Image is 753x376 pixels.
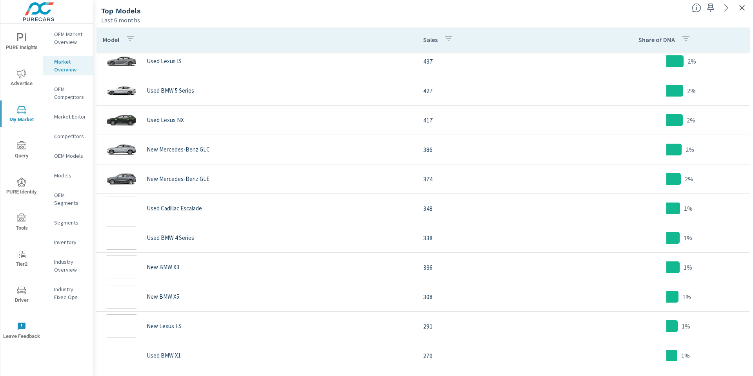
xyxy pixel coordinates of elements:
p: New Lexus ES [147,323,182,330]
p: Used Lexus IS [147,58,182,65]
span: Query [3,141,40,161]
p: 1% [682,321,690,331]
div: OEM Segments [43,189,93,209]
p: Used BMW 4 Series [147,234,194,241]
span: Leave Feedback [3,322,40,341]
p: 417 [423,115,577,125]
div: OEM Models [43,150,93,162]
div: Industry Fixed Ops [43,283,93,303]
p: Segments [54,219,87,226]
button: Exit Fullscreen [736,2,748,14]
a: See more details in report [720,2,733,14]
p: Industry Overview [54,258,87,274]
p: 427 [423,86,577,95]
p: Used Cadillac Escalade [147,205,202,212]
img: glamour [106,49,137,73]
p: 386 [423,145,577,154]
p: New BMW X5 [147,293,179,300]
p: Used Lexus NX [147,117,184,124]
span: Tier2 [3,250,40,269]
p: 2% [687,115,695,125]
p: New Mercedes-Benz GLC [147,146,210,153]
p: 2% [688,57,696,66]
p: Inventory [54,238,87,246]
span: PURE Insights [3,33,40,52]
p: Market Editor [54,113,87,120]
p: 279 [423,351,577,360]
div: OEM Competitors [43,83,93,103]
p: 2% [686,145,694,154]
div: Market Overview [43,56,93,75]
p: Market Overview [54,58,87,73]
p: 338 [423,233,577,243]
img: glamour [106,138,137,161]
p: Sales [423,36,438,44]
span: Driver [3,286,40,305]
p: Competitors [54,132,87,140]
p: 336 [423,263,577,272]
p: 2% [685,174,693,184]
p: 1% [684,233,692,243]
p: OEM Models [54,152,87,160]
span: PURE Identity [3,177,40,197]
p: 2% [687,86,696,95]
div: nav menu [0,24,43,349]
div: Inventory [43,236,93,248]
p: OEM Market Overview [54,30,87,46]
p: 308 [423,292,577,301]
p: 348 [423,204,577,213]
div: Industry Overview [43,256,93,276]
div: OEM Market Overview [43,28,93,48]
p: 1% [682,292,691,301]
p: 1% [684,204,693,213]
p: Industry Fixed Ops [54,285,87,301]
span: My Market [3,105,40,124]
p: Share of DMA [638,36,675,44]
div: Market Editor [43,111,93,122]
div: Models [43,170,93,181]
p: 374 [423,174,577,184]
h5: Top Models [101,7,141,15]
p: 437 [423,57,577,66]
p: New BMW X3 [147,264,179,271]
p: 1% [681,351,690,360]
p: OEM Competitors [54,85,87,101]
p: Models [54,172,87,179]
p: Model [103,36,119,44]
p: 291 [423,321,577,331]
img: glamour [106,167,137,191]
p: New Mercedes-Benz GLE [147,175,209,183]
img: glamour [106,108,137,132]
p: Last 6 months [101,15,140,25]
div: Segments [43,217,93,228]
div: Competitors [43,130,93,142]
p: 1% [684,263,692,272]
p: OEM Segments [54,191,87,207]
span: Tools [3,214,40,233]
p: Used BMW X1 [147,352,181,359]
img: glamour [106,79,137,102]
p: Used BMW 5 Series [147,87,194,94]
span: Advertise [3,69,40,88]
